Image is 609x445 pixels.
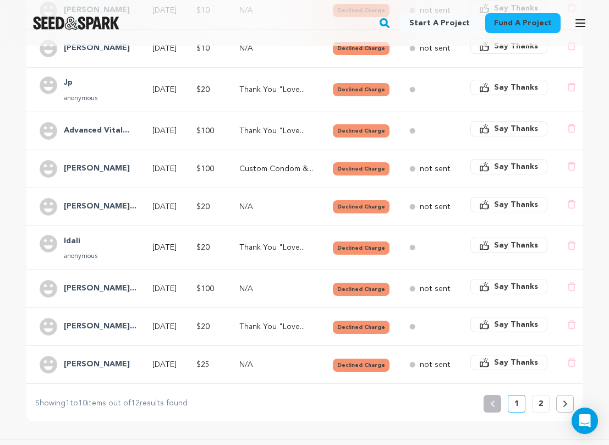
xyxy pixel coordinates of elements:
[494,161,538,172] span: Say Thanks
[470,279,547,294] button: Say Thanks
[470,159,547,174] button: Say Thanks
[494,123,538,134] span: Say Thanks
[239,163,313,174] p: Custom Condom & Sticker
[239,242,313,253] p: Thank You "Love" Letter & Shout Out!
[64,162,130,175] h4: Ali Minott
[333,283,389,296] button: Declined Charge
[485,13,561,33] a: Fund a project
[64,200,136,213] h4: Laurie Kwasiogroch
[239,43,313,54] p: N/A
[40,356,57,373] img: user.png
[64,235,97,248] h4: Idali
[131,399,140,407] span: 12
[333,162,389,175] button: Declined Charge
[494,240,538,251] span: Say Thanks
[64,320,136,333] h4: Michayla Gardner
[64,124,129,138] h4: Advanced Vital Being Health & Wellness
[33,17,119,30] a: Seed&Spark Homepage
[239,283,313,294] p: N/A
[64,282,136,295] h4: Familia Dora De Guadalajara (Maluchy
[532,395,550,413] button: 2
[64,94,97,103] p: anonymous
[33,17,119,30] img: Seed&Spark Logo Dark Mode
[420,359,451,370] p: not sent
[333,359,389,372] button: Declined Charge
[152,359,177,370] p: [DATE]
[494,281,538,292] span: Say Thanks
[196,127,214,135] span: $100
[420,201,451,212] p: not sent
[152,84,177,95] p: [DATE]
[572,408,598,434] div: Open Intercom Messenger
[152,43,177,54] p: [DATE]
[470,80,547,95] button: Say Thanks
[470,355,547,370] button: Say Thanks
[514,398,519,409] p: 1
[196,361,210,369] span: $25
[494,82,538,93] span: Say Thanks
[333,83,389,96] button: Declined Charge
[470,197,547,212] button: Say Thanks
[152,163,177,174] p: [DATE]
[494,357,538,368] span: Say Thanks
[494,319,538,330] span: Say Thanks
[40,235,57,252] img: user.png
[333,321,389,334] button: Declined Charge
[420,163,451,174] p: not sent
[239,359,313,370] p: N/A
[152,201,177,212] p: [DATE]
[64,76,97,90] h4: Jp
[40,198,57,216] img: user.png
[40,76,57,94] img: user.png
[196,244,210,251] span: $20
[508,395,525,413] button: 1
[470,317,547,332] button: Say Thanks
[196,165,214,173] span: $100
[494,199,538,210] span: Say Thanks
[333,200,389,213] button: Declined Charge
[239,84,313,95] p: Thank You "Love" Letter & Shout Out!
[196,203,210,211] span: $20
[152,242,177,253] p: [DATE]
[470,121,547,136] button: Say Thanks
[239,321,313,332] p: Thank You "Love" Letter & Shout Out!
[40,122,57,140] img: user.png
[152,283,177,294] p: [DATE]
[196,323,210,331] span: $20
[152,125,177,136] p: [DATE]
[196,285,214,293] span: $100
[64,358,130,371] h4: Ruth Hernandez
[40,318,57,336] img: user.png
[470,238,547,253] button: Say Thanks
[40,280,57,298] img: user.png
[420,43,451,54] p: not sent
[333,241,389,255] button: Declined Charge
[65,399,70,407] span: 1
[196,45,210,52] span: $10
[400,13,479,33] a: Start a project
[539,398,543,409] p: 2
[64,42,130,55] h4: James Patrick Quinn
[40,160,57,178] img: user.png
[35,397,188,410] p: Showing to items out of results found
[152,321,177,332] p: [DATE]
[196,86,210,94] span: $20
[333,124,389,138] button: Declined Charge
[333,42,389,55] button: Declined Charge
[239,201,313,212] p: N/A
[64,252,97,261] p: anonymous
[40,40,57,57] img: user.png
[78,399,87,407] span: 10
[420,283,451,294] p: not sent
[239,125,313,136] p: Thank You "Love" Letter & Shout Out!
